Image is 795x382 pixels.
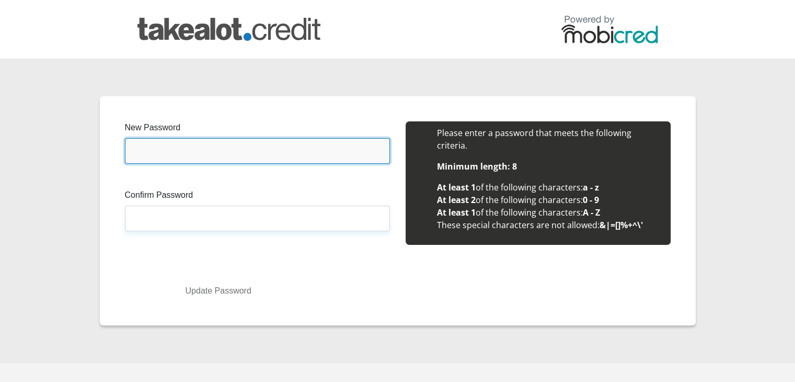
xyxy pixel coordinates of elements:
b: Minimum length: 8 [437,161,517,172]
b: At least 1 [437,207,476,218]
img: powered by mobicred logo [561,15,658,43]
button: Update Password [133,282,304,300]
b: &|=[]%+^\' [600,219,643,231]
li: of the following characters: [437,194,660,206]
label: Confirm Password [125,189,390,206]
li: of the following characters: [437,206,660,219]
input: Confirm Password [125,206,390,231]
li: of the following characters: [437,181,660,194]
input: Enter new Password [125,138,390,164]
li: Please enter a password that meets the following criteria. [437,127,660,152]
b: At least 1 [437,182,476,193]
b: a - z [583,182,599,193]
img: takealot_credit logo [137,18,320,41]
b: A - Z [583,207,600,218]
b: At least 2 [437,194,476,206]
label: New Password [125,121,390,138]
li: These special characters are not allowed: [437,219,660,231]
b: 0 - 9 [583,194,599,206]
